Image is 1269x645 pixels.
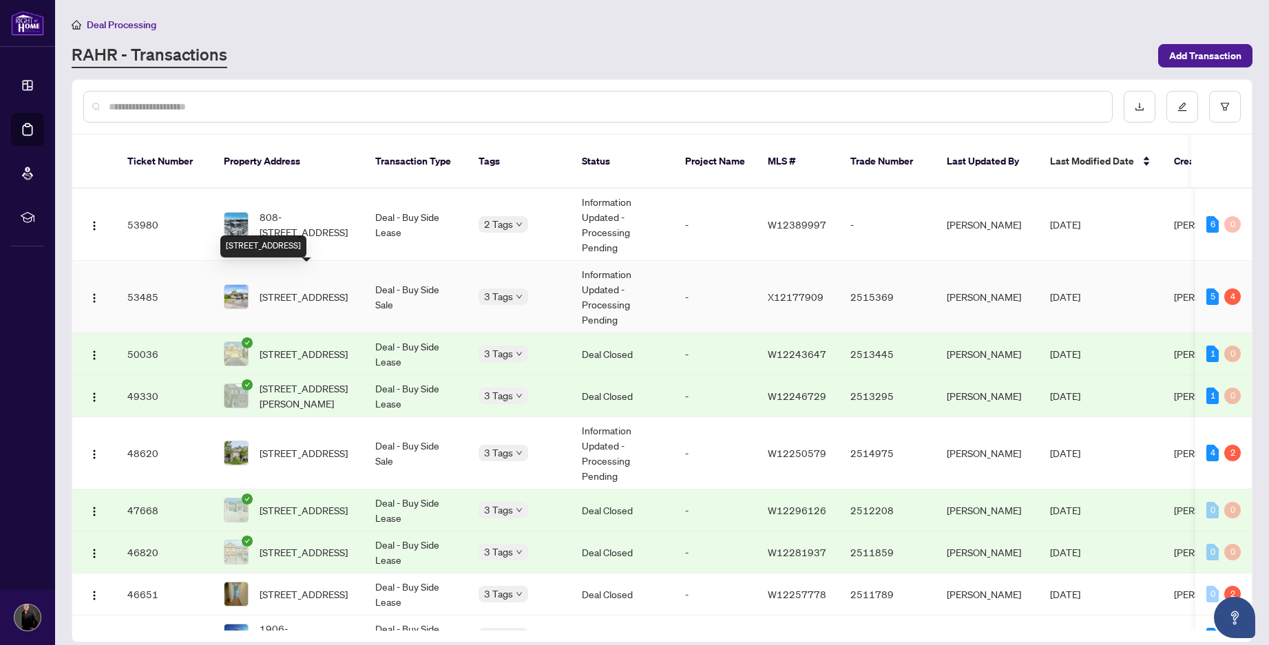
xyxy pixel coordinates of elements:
td: [PERSON_NAME] [936,573,1039,615]
span: [STREET_ADDRESS] [260,346,348,361]
th: Tags [468,135,571,189]
span: [STREET_ADDRESS] [260,503,348,518]
span: W12296126 [768,504,826,516]
td: - [674,531,757,573]
span: down [516,392,523,399]
span: down [516,221,523,228]
th: Ticket Number [116,135,213,189]
button: Logo [83,442,105,464]
div: 0 [1224,544,1241,560]
span: Deal Processing [87,19,156,31]
div: 2 [1224,586,1241,602]
td: - [674,573,757,615]
td: 46651 [116,573,213,615]
span: [STREET_ADDRESS] [260,544,348,560]
span: Add Transaction [1169,45,1241,67]
span: edit [1177,102,1187,112]
span: Last Modified Date [1050,154,1134,169]
img: thumbnail-img [224,213,248,236]
td: Deal Closed [571,489,674,531]
span: [DATE] [1050,290,1080,303]
span: down [516,591,523,598]
div: 1 [1206,346,1219,362]
button: Add Transaction [1158,44,1252,67]
td: 46820 [116,531,213,573]
span: [DATE] [1050,630,1080,642]
span: 3 Tags [484,346,513,361]
span: 808-[STREET_ADDRESS] [260,209,353,240]
span: filter [1220,102,1230,112]
td: - [839,189,936,261]
div: 0 [1224,216,1241,233]
div: 1 [1206,628,1219,644]
button: download [1124,91,1155,123]
th: MLS # [757,135,839,189]
div: 5 [1206,288,1219,305]
span: down [516,507,523,514]
span: X12177909 [768,290,824,303]
td: [PERSON_NAME] [936,375,1039,417]
span: [DATE] [1050,348,1080,360]
span: [STREET_ADDRESS] [260,586,348,602]
span: 3 Tags [484,586,513,602]
td: Deal - Buy Side Lease [364,573,468,615]
th: Last Updated By [936,135,1039,189]
span: check-circle [242,494,253,505]
span: W12389997 [768,218,826,231]
td: 2513445 [839,333,936,375]
button: Logo [83,343,105,365]
span: [PERSON_NAME] [1174,390,1248,402]
td: Information Updated - Processing Pending [571,417,674,489]
span: [PERSON_NAME] [1174,290,1248,303]
span: 3 Tags [484,628,513,644]
button: Logo [83,385,105,407]
td: [PERSON_NAME] [936,189,1039,261]
span: W12281937 [768,546,826,558]
span: [STREET_ADDRESS] [260,289,348,304]
img: Logo [89,548,100,559]
div: 0 [1206,586,1219,602]
td: Deal Closed [571,375,674,417]
button: filter [1209,91,1241,123]
td: Deal - Buy Side Sale [364,417,468,489]
button: Logo [83,583,105,605]
span: 3 Tags [484,288,513,304]
div: 0 [1206,502,1219,518]
th: Transaction Type [364,135,468,189]
img: Logo [89,449,100,460]
img: Logo [89,350,100,361]
span: [DATE] [1050,390,1080,402]
span: down [516,549,523,556]
button: Logo [83,541,105,563]
img: Logo [89,392,100,403]
span: [PERSON_NAME] [1174,348,1248,360]
div: 0 [1224,388,1241,404]
span: [STREET_ADDRESS][PERSON_NAME] [260,381,353,411]
img: thumbnail-img [224,582,248,606]
span: [DATE] [1050,588,1080,600]
div: [STREET_ADDRESS] [220,235,306,257]
img: Logo [89,220,100,231]
span: check-circle [242,337,253,348]
span: home [72,20,81,30]
a: RAHR - Transactions [72,43,227,68]
td: 2511859 [839,531,936,573]
img: Logo [89,506,100,517]
td: Deal Closed [571,333,674,375]
span: [PERSON_NAME] [1174,546,1248,558]
span: W12304892 [768,630,826,642]
img: thumbnail-img [224,498,248,522]
td: Deal - Buy Side Lease [364,375,468,417]
span: down [516,350,523,357]
td: 53980 [116,189,213,261]
td: 47668 [116,489,213,531]
td: [PERSON_NAME] [936,531,1039,573]
span: down [516,293,523,300]
td: - [674,417,757,489]
span: 3 Tags [484,544,513,560]
span: 3 Tags [484,502,513,518]
div: 0 [1224,502,1241,518]
th: Project Name [674,135,757,189]
td: - [674,489,757,531]
span: 3 Tags [484,388,513,403]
